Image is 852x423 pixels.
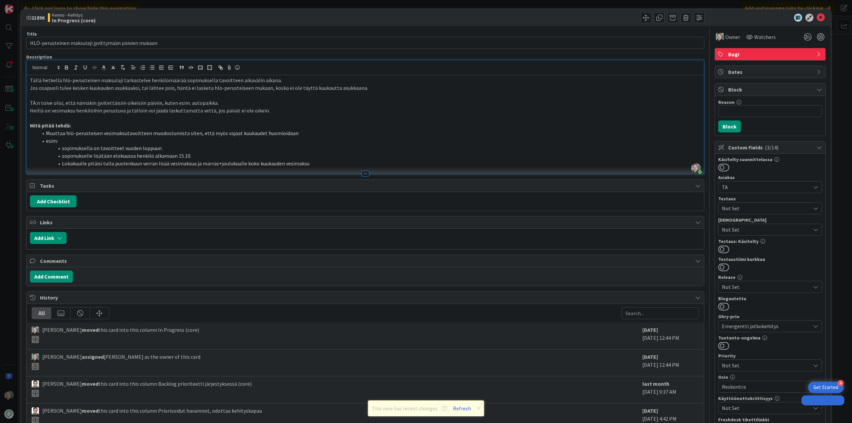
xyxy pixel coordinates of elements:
input: Search... [622,307,699,319]
div: Osio [718,375,822,379]
span: Not Set [722,283,810,291]
span: Emergentti jatkokehitys [722,321,807,331]
div: Freshdesk tikettilinkki [718,417,822,422]
span: Not Set [722,361,807,370]
span: Not Set [722,404,810,412]
b: [DATE] [642,326,658,333]
label: Reason [718,99,735,105]
span: Not Set [722,204,810,212]
p: TA:n toive olisi, että nämäkin jyvitettäisiin oikeisiin päiviin, kuten esim. autopaikka. [30,99,701,107]
button: Block [718,120,741,132]
div: Testaus: Käsitelty [718,239,822,244]
img: 9FT6bpt8UMbYhJGmIPakgg7ttfXI8ltD.jpg [691,163,701,173]
span: TA [722,183,810,191]
p: Jos osapuoli tulee kesken kuukauden asukkaaksi, tai lähtee pois, häntä ei lasketa hlö-perusteisee... [30,84,701,92]
li: esim: [38,137,701,145]
p: Tällä hetkellä hlö-perusteinen maksulaji tarkastelee henkilömäärää sopimuksella tavoitteen aikavä... [30,77,701,84]
img: VP [716,33,724,41]
button: Add Checklist [30,195,77,207]
img: VP [32,353,39,361]
span: Owner [725,33,740,41]
span: [PERSON_NAME] [PERSON_NAME] as the owner of this card [42,353,200,370]
div: 4 [838,380,844,386]
span: Reskontra [722,383,810,391]
b: moved [82,380,99,387]
span: [PERSON_NAME] this card into this column Backlog prioriteetti järjestyksessä (core) [42,380,252,397]
div: [DATE] 12:44 PM [642,326,699,346]
span: Custom Fields [728,143,813,151]
span: Dates [728,68,813,76]
button: Add Link [30,232,67,244]
div: Testaus [718,196,822,201]
span: Links [40,218,692,226]
span: [PERSON_NAME] this card into this column In Progress (core) [42,326,199,343]
button: Refresh [451,404,473,413]
span: Description [26,54,52,60]
b: [DATE] [642,407,658,414]
b: moved [82,407,99,414]
button: Add Comment [30,271,73,283]
span: Bugi [728,50,813,58]
b: moved [82,326,99,333]
span: History [40,294,692,302]
span: Not Set [722,226,810,234]
strong: Mitä pitää tehdä: [30,122,71,129]
b: 21896 [31,14,45,21]
li: Lokakuulle pitäisi tulla puolenkuun verran lisää vesimaksua ja marras+joulukuulle koko kuukauden ... [38,160,701,167]
span: Comments [40,257,692,265]
b: assigned [82,353,104,360]
li: sopimuksella on tavoitteet vuoden loppuun [38,144,701,152]
b: last month [642,380,669,387]
div: Get Started [813,384,838,391]
div: All [32,308,51,319]
div: Käyttöönottokriittisyys [718,396,822,401]
img: SM [32,407,39,415]
li: sopimukselle lisätään elokuussa henkilö alkamaan 15.10. [38,152,701,160]
img: VP [32,326,39,334]
div: [DATE] 12:44 PM [642,353,699,373]
input: type card name here... [26,37,704,49]
div: Käsitelty suunnittelussa [718,157,822,162]
label: Title [26,31,37,37]
li: Muuttaa hlö-perusteisen vesimaksutavoitteen muodostumista siten, että myös vajaat kuukaudet huomi... [38,129,701,137]
span: ( 3/14 ) [765,144,778,151]
span: Block [728,86,813,94]
div: [DEMOGRAPHIC_DATA] [718,218,822,222]
img: SM [32,380,39,388]
div: Blogautettu [718,296,822,301]
span: Watchers [754,33,776,41]
span: ID [26,14,45,22]
p: Heillä on vesimaksu henkilöihin perustuva ja tällöin voi jäädä laskuttamatta vettä, jos päivät ei... [30,107,701,114]
b: In Progress (core) [52,18,96,23]
div: Testaustiimi kurkkaa [718,257,822,262]
div: Asiakas [718,175,822,180]
span: Kenno - Kehitys [52,12,96,18]
div: Tuotanto-ongelma [718,335,822,340]
div: Priority [718,353,822,358]
div: Open Get Started checklist, remaining modules: 4 [808,382,844,393]
div: [DATE] 9:37 AM [642,380,699,400]
div: Ohry-prio [718,314,822,319]
span: Tasks [40,182,692,190]
span: This view has recent changes. [372,404,447,412]
b: [DATE] [642,353,658,360]
div: Release [718,275,822,280]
